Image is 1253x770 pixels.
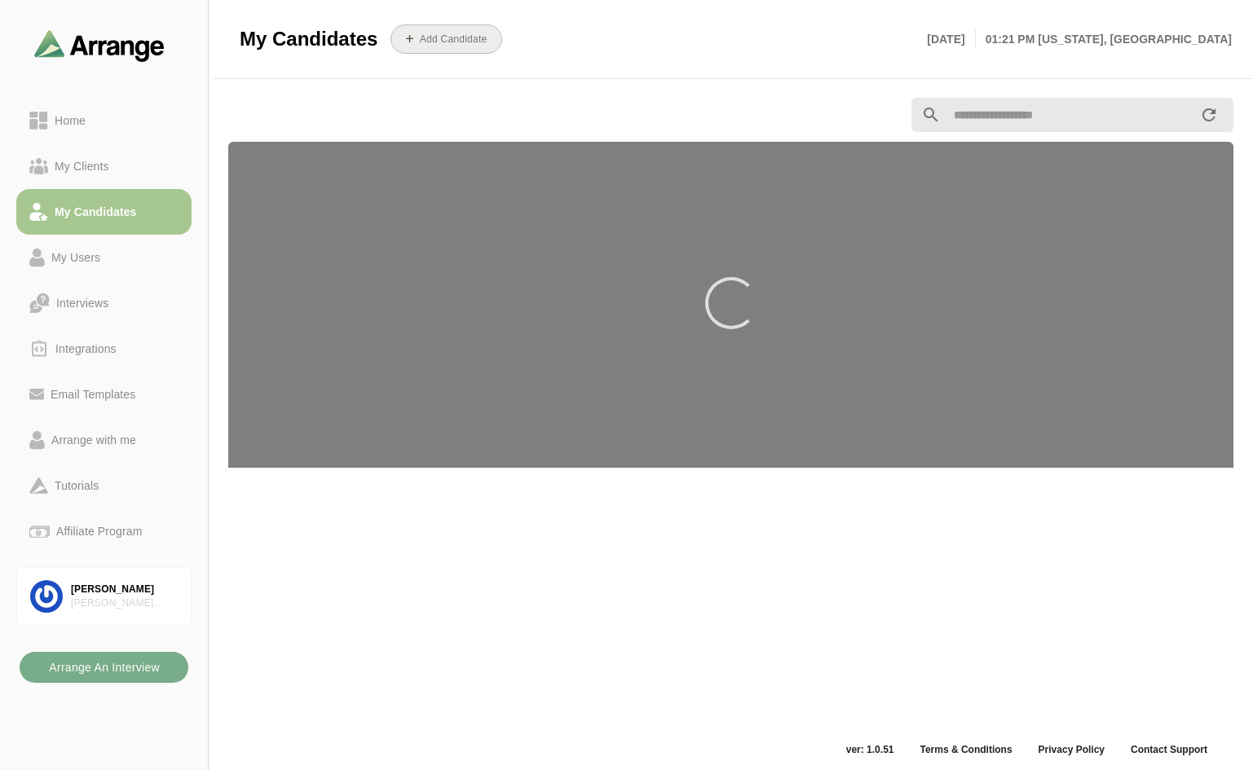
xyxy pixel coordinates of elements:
[16,372,192,417] a: Email Templates
[16,417,192,463] a: Arrange with me
[16,143,192,189] a: My Clients
[240,27,377,51] span: My Candidates
[48,476,105,495] div: Tutorials
[50,293,115,313] div: Interviews
[34,29,165,61] img: arrangeai-name-small-logo.4d2b8aee.svg
[16,326,192,372] a: Integrations
[16,567,192,626] a: [PERSON_NAME][PERSON_NAME] Associates
[16,98,192,143] a: Home
[71,583,178,596] div: [PERSON_NAME]
[16,463,192,508] a: Tutorials
[45,430,143,450] div: Arrange with me
[48,202,143,222] div: My Candidates
[16,280,192,326] a: Interviews
[419,33,488,45] b: Add Candidate
[16,235,192,280] a: My Users
[976,29,1232,49] p: 01:21 PM [US_STATE], [GEOGRAPHIC_DATA]
[1026,743,1118,756] a: Privacy Policy
[48,652,160,683] b: Arrange An Interview
[927,29,975,49] p: [DATE]
[45,248,107,267] div: My Users
[20,652,188,683] button: Arrange An Interview
[390,24,502,54] button: Add Candidate
[1118,743,1220,756] a: Contact Support
[49,339,123,359] div: Integrations
[71,596,178,610] div: [PERSON_NAME] Associates
[48,156,116,176] div: My Clients
[907,743,1025,756] a: Terms & Conditions
[44,385,142,404] div: Email Templates
[50,521,148,541] div: Affiliate Program
[48,111,92,130] div: Home
[1199,105,1219,125] i: appended action
[16,508,192,554] a: Affiliate Program
[16,189,192,235] a: My Candidates
[833,743,907,756] span: ver: 1.0.51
